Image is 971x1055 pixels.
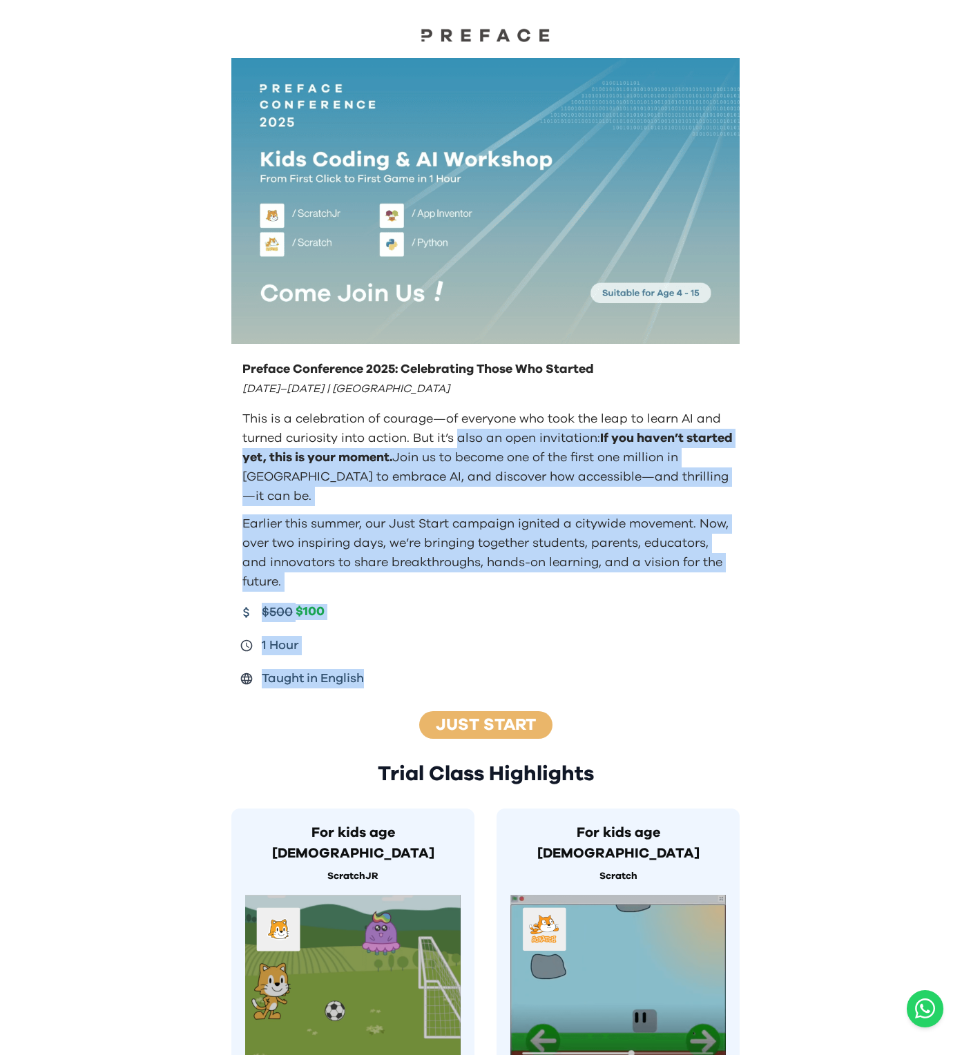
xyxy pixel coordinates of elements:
p: [DATE]–[DATE] | [GEOGRAPHIC_DATA] [242,379,734,398]
h3: For kids age [DEMOGRAPHIC_DATA] [245,822,461,864]
span: $100 [296,604,325,620]
button: Open WhatsApp chat [907,990,943,1027]
a: Preface Logo [416,28,555,47]
a: Chat with us on WhatsApp [907,990,943,1027]
p: Earlier this summer, our Just Start campaign ignited a citywide movement. Now, over two inspiring... [242,514,734,592]
h3: For kids age [DEMOGRAPHIC_DATA] [510,822,726,864]
button: Just Start [415,710,557,739]
a: Just Start [436,717,536,733]
h2: Trial Class Highlights [231,762,740,786]
p: ScratchJR [245,869,461,884]
img: Preface Logo [416,28,555,42]
p: Preface Conference 2025: Celebrating Those Who Started [242,360,734,379]
p: Scratch [510,869,726,884]
span: Taught in English [262,669,364,688]
span: 1 Hour [262,636,299,655]
span: $500 [262,603,293,622]
span: If you haven’t started yet, this is your moment. [242,432,733,464]
p: This is a celebration of courage—of everyone who took the leap to learn AI and turned curiosity i... [242,409,734,506]
img: Kids learning to code [231,58,740,344]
